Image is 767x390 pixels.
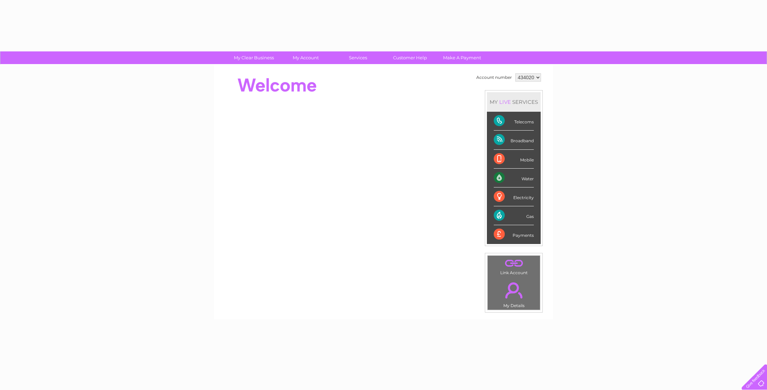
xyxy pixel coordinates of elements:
[487,277,540,310] td: My Details
[434,51,490,64] a: Make A Payment
[489,257,538,269] a: .
[494,131,534,149] div: Broadband
[498,99,512,105] div: LIVE
[487,255,540,277] td: Link Account
[226,51,282,64] a: My Clear Business
[382,51,438,64] a: Customer Help
[330,51,386,64] a: Services
[494,150,534,169] div: Mobile
[494,169,534,187] div: Water
[487,92,541,112] div: MY SERVICES
[494,187,534,206] div: Electricity
[494,112,534,131] div: Telecoms
[278,51,334,64] a: My Account
[475,72,514,83] td: Account number
[494,206,534,225] div: Gas
[494,225,534,244] div: Payments
[489,278,538,302] a: .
